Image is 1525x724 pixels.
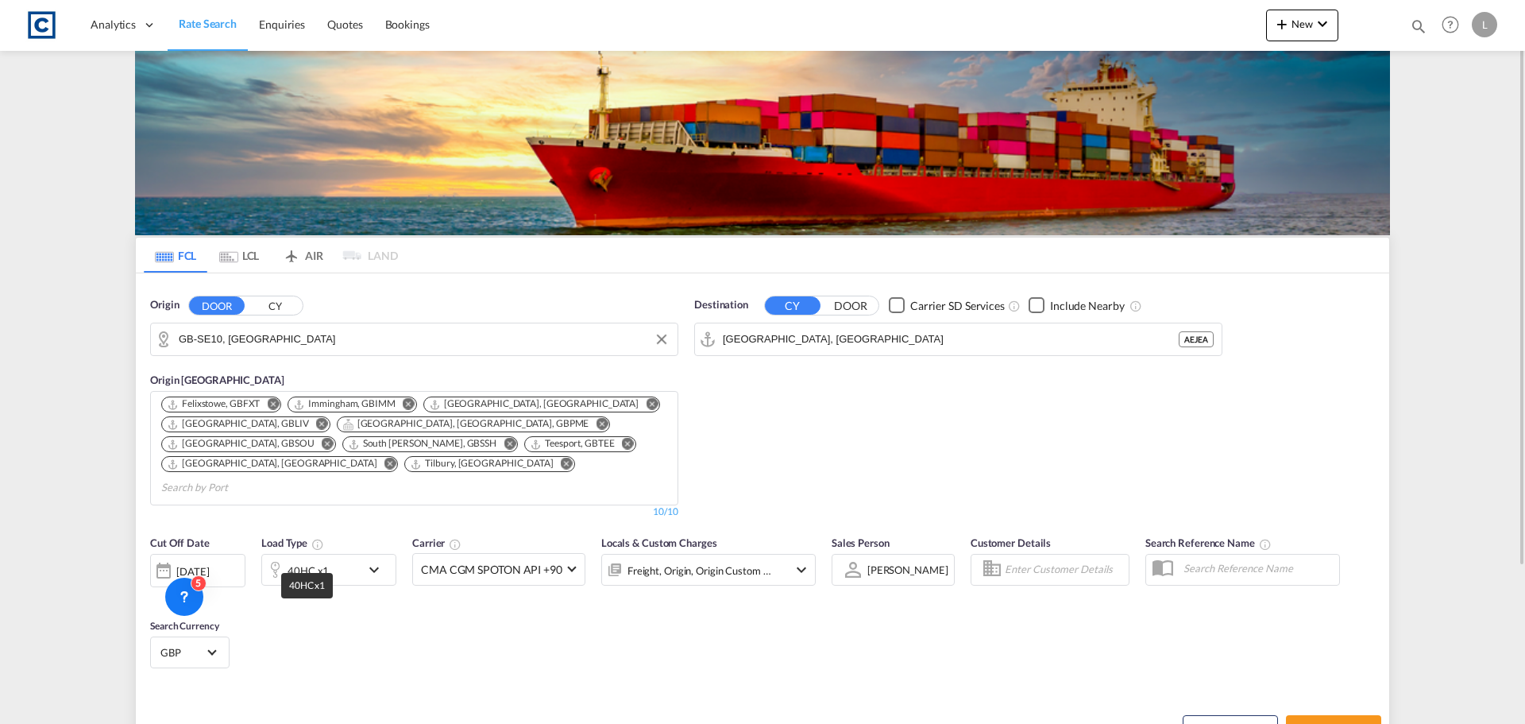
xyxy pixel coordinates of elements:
[288,559,329,582] div: 40HC x1
[1266,10,1338,41] button: icon-plus 400-fgNewicon-chevron-down
[167,417,309,431] div: Liverpool, GBLIV
[342,417,593,431] div: Press delete to remove this chip.
[327,17,362,31] span: Quotes
[385,17,430,31] span: Bookings
[410,457,556,470] div: Press delete to remove this chip.
[971,536,1051,549] span: Customer Details
[189,296,245,315] button: DOOR
[257,397,280,413] button: Remove
[550,457,574,473] button: Remove
[867,563,948,576] div: [PERSON_NAME]
[1437,11,1464,38] span: Help
[412,536,461,549] span: Carrier
[866,558,950,581] md-select: Sales Person: Lauren Prentice
[144,238,207,273] md-tab-item: FCL
[179,327,670,351] input: Search by Door
[1437,11,1472,40] div: Help
[247,296,303,315] button: CY
[823,296,878,315] button: DOOR
[261,554,396,586] div: 40HC x1icon-chevron-down
[311,538,324,551] md-icon: icon-information-outline
[627,559,772,582] div: Freight Origin Origin Custom Factory Stuffing
[373,457,397,473] button: Remove
[150,585,162,606] md-datepicker: Select
[167,457,376,470] div: Thamesport, GBTHP
[530,437,615,451] div: Teesport, GBTEE
[150,620,219,632] span: Search Currency
[348,437,496,451] div: South Shields, GBSSH
[150,536,210,549] span: Cut Off Date
[429,397,642,411] div: Press delete to remove this chip.
[24,7,60,43] img: 1fdb9190129311efbfaf67cbb4249bed.jpeg
[695,323,1222,355] md-input-container: Jebel Ali, AEJEA
[259,17,305,31] span: Enquiries
[832,536,890,549] span: Sales Person
[293,397,395,411] div: Immingham, GBIMM
[261,536,324,549] span: Load Type
[612,437,635,453] button: Remove
[144,238,398,273] md-pagination-wrapper: Use the left and right arrow keys to navigate between tabs
[289,579,325,591] span: 40HC x1
[530,437,618,451] div: Press delete to remove this chip.
[167,437,318,451] div: Press delete to remove this chip.
[410,457,553,470] div: Tilbury, GBTIL
[1272,14,1291,33] md-icon: icon-plus 400-fg
[150,554,245,587] div: [DATE]
[635,397,659,413] button: Remove
[392,397,416,413] button: Remove
[176,564,209,579] div: [DATE]
[585,417,609,433] button: Remove
[1129,300,1142,312] md-icon: Unchecked: Ignores neighbouring ports when fetching rates.Checked : Includes neighbouring ports w...
[421,562,562,578] span: CMA CGM SPOTON API +90
[1472,12,1497,37] div: L
[1259,538,1272,551] md-icon: Your search will be saved by the below given name
[889,297,1005,314] md-checkbox: Checkbox No Ink
[159,641,221,664] md-select: Select Currency: £ GBPUnited Kingdom Pound
[653,505,678,519] div: 10/10
[765,296,820,315] button: CY
[1008,300,1021,312] md-icon: Unchecked: Search for CY (Container Yard) services for all selected carriers.Checked : Search for...
[601,554,816,586] div: Freight Origin Origin Custom Factory Stuffingicon-chevron-down
[1176,556,1339,580] input: Search Reference Name
[282,246,301,258] md-icon: icon-airplane
[910,298,1005,314] div: Carrier SD Services
[601,536,717,549] span: Locals & Custom Charges
[429,397,639,411] div: London Gateway Port, GBLGP
[342,417,589,431] div: Portsmouth, HAM, GBPME
[1410,17,1427,41] div: icon-magnify
[694,297,748,313] span: Destination
[167,417,312,431] div: Press delete to remove this chip.
[271,238,334,273] md-tab-item: AIR
[293,397,398,411] div: Press delete to remove this chip.
[135,51,1390,235] img: LCL+%26+FCL+BACKGROUND.png
[1145,536,1272,549] span: Search Reference Name
[167,437,315,451] div: Southampton, GBSOU
[167,397,263,411] div: Press delete to remove this chip.
[1313,14,1332,33] md-icon: icon-chevron-down
[161,475,312,501] input: Chips input.
[1179,331,1214,347] div: AEJEA
[160,645,205,660] span: GBP
[311,437,335,453] button: Remove
[723,327,1179,351] input: Search by Port
[150,374,284,386] span: Origin [GEOGRAPHIC_DATA]
[493,437,517,453] button: Remove
[1410,17,1427,35] md-icon: icon-magnify
[179,17,237,30] span: Rate Search
[792,560,811,579] md-icon: icon-chevron-down
[650,327,674,351] button: Clear Input
[1050,298,1125,314] div: Include Nearby
[1005,558,1124,582] input: Enter Customer Details
[365,560,392,579] md-icon: icon-chevron-down
[150,297,179,313] span: Origin
[91,17,136,33] span: Analytics
[1029,297,1125,314] md-checkbox: Checkbox No Ink
[449,538,461,551] md-icon: The selected Trucker/Carrierwill be displayed in the rate results If the rates are from another f...
[348,437,500,451] div: Press delete to remove this chip.
[1272,17,1332,30] span: New
[207,238,271,273] md-tab-item: LCL
[159,392,670,501] md-chips-wrap: Chips container. Use arrow keys to select chips.
[167,397,260,411] div: Felixstowe, GBFXT
[151,323,678,355] md-input-container: GB-SE10, Greenwich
